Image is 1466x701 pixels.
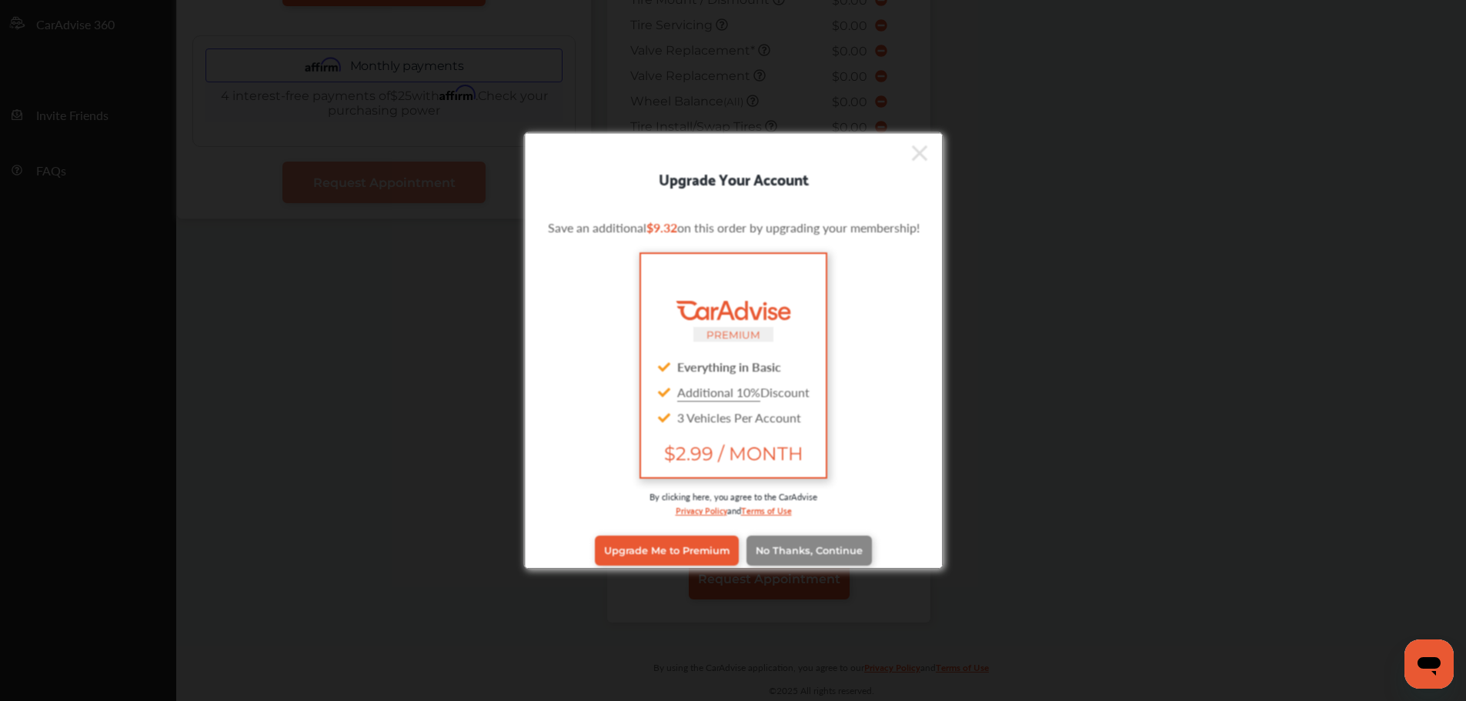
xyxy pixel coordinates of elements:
[653,442,813,464] span: $2.99 / MONTH
[706,328,760,340] small: PREMIUM
[547,218,919,235] p: Save an additional on this order by upgrading your membership!
[1404,639,1454,689] iframe: Button to launch messaging window
[604,545,730,556] span: Upgrade Me to Premium
[677,382,760,400] u: Additional 10%
[740,502,791,516] a: Terms of Use
[677,357,781,375] strong: Everything in Basic
[524,165,942,190] div: Upgrade Your Account
[653,404,813,429] div: 3 Vehicles Per Account
[675,502,726,516] a: Privacy Policy
[547,489,919,532] div: By clicking here, you agree to the CarAdvise and
[677,382,810,400] span: Discount
[755,545,862,556] span: No Thanks, Continue
[595,536,739,565] a: Upgrade Me to Premium
[646,218,676,235] span: $9.32
[746,536,871,565] a: No Thanks, Continue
